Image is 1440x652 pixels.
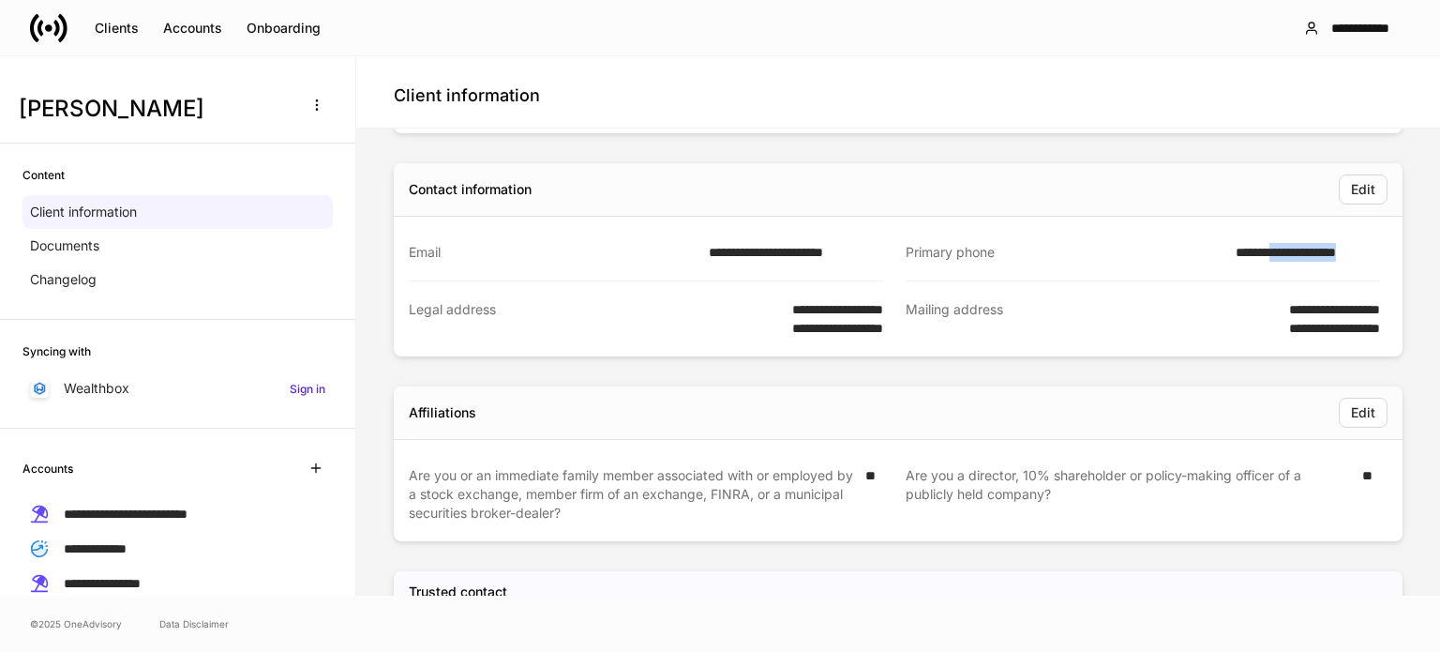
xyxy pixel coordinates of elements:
a: Client information [22,195,333,229]
p: Client information [30,203,137,221]
div: Affiliations [409,403,476,422]
p: Wealthbox [64,379,129,398]
span: © 2025 OneAdvisory [30,616,122,631]
a: Changelog [22,263,333,296]
div: Edit [1351,406,1375,419]
div: Are you a director, 10% shareholder or policy-making officer of a publicly held company? [906,466,1351,523]
h6: Sign in [290,380,325,398]
button: Edit [1339,398,1387,428]
h5: Trusted contact [409,583,507,601]
div: Primary phone [906,243,1224,262]
div: Legal address [409,300,744,338]
button: Edit [1339,174,1387,205]
div: Edit [1351,183,1375,196]
div: Contact information [409,180,532,199]
h6: Content [22,166,65,184]
h6: Accounts [22,460,73,478]
a: Data Disclaimer [159,616,229,631]
h4: Client information [394,84,540,107]
button: Onboarding [234,13,333,43]
div: Email [409,243,697,262]
p: Documents [30,236,99,255]
h3: [PERSON_NAME] [19,94,290,124]
a: Documents [22,229,333,263]
button: Clients [82,13,151,43]
div: Onboarding [247,22,321,35]
div: Are you or an immediate family member associated with or employed by a stock exchange, member fir... [409,466,854,523]
div: Clients [95,22,139,35]
a: WealthboxSign in [22,371,333,405]
h6: Syncing with [22,342,91,360]
p: Changelog [30,270,97,289]
div: Accounts [163,22,222,35]
button: Accounts [151,13,234,43]
div: Mailing address [906,300,1241,338]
